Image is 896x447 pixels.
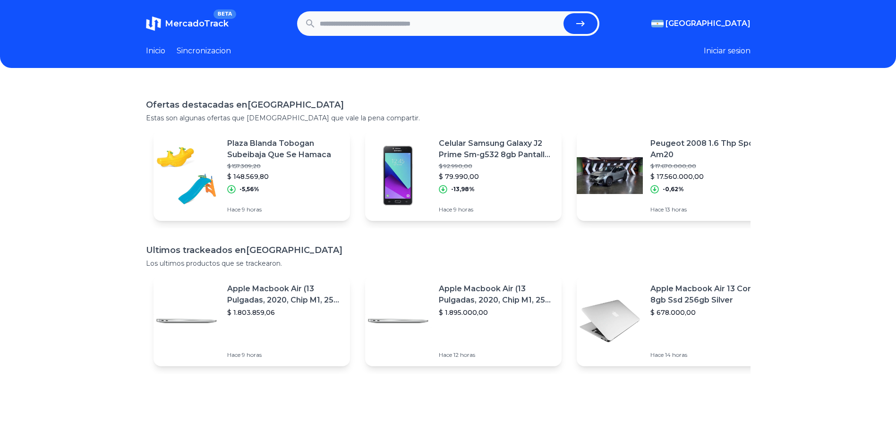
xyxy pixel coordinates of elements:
span: MercadoTrack [165,18,229,29]
p: $ 1.803.859,06 [227,308,342,317]
a: Featured imageApple Macbook Air (13 Pulgadas, 2020, Chip M1, 256 Gb De Ssd, 8 Gb De Ram) - Plata$... [365,276,562,366]
p: Hace 13 horas [650,206,766,213]
p: Peugeot 2008 1.6 Thp Sport Am20 [650,138,766,160]
p: Celular Samsung Galaxy J2 Prime Sm-g532 8gb Pantalla Fantasm [439,138,554,160]
p: Los ultimos productos que se trackearon. [146,259,751,268]
a: Featured imageCelular Samsung Galaxy J2 Prime Sm-g532 8gb Pantalla Fantasm$ 92.990,00$ 79.990,00-... [365,130,562,221]
img: Featured image [577,288,643,354]
img: Featured image [365,143,431,209]
p: Plaza Blanda Tobogan Subeibaja Que Se Hamaca [227,138,342,160]
p: $ 79.990,00 [439,172,554,181]
a: Inicio [146,45,165,57]
p: Estas son algunas ofertas que [DEMOGRAPHIC_DATA] que vale la pena compartir. [146,113,751,123]
p: -13,98% [451,186,475,193]
p: Hace 9 horas [227,351,342,359]
p: $ 17.560.000,00 [650,172,766,181]
img: Featured image [577,143,643,209]
p: Hace 14 horas [650,351,766,359]
a: MercadoTrackBETA [146,16,229,31]
h1: Ultimos trackeados en [GEOGRAPHIC_DATA] [146,244,751,257]
p: Hace 9 horas [439,206,554,213]
p: -0,62% [663,186,684,193]
a: Sincronizacion [177,45,231,57]
img: Featured image [154,288,220,354]
button: Iniciar sesion [704,45,751,57]
button: [GEOGRAPHIC_DATA] [651,18,751,29]
p: $ 157.309,20 [227,162,342,170]
p: $ 148.569,80 [227,172,342,181]
p: $ 678.000,00 [650,308,766,317]
p: $ 17.670.000,00 [650,162,766,170]
p: Hace 9 horas [227,206,342,213]
img: Featured image [365,288,431,354]
p: $ 1.895.000,00 [439,308,554,317]
img: Featured image [154,143,220,209]
p: -5,56% [239,186,259,193]
a: Featured imageApple Macbook Air 13 Core I5 8gb Ssd 256gb Silver$ 678.000,00Hace 14 horas [577,276,773,366]
p: Apple Macbook Air (13 Pulgadas, 2020, Chip M1, 256 Gb De Ssd, 8 Gb De Ram) - Plata [227,283,342,306]
h1: Ofertas destacadas en [GEOGRAPHIC_DATA] [146,98,751,111]
p: Apple Macbook Air 13 Core I5 8gb Ssd 256gb Silver [650,283,766,306]
p: Apple Macbook Air (13 Pulgadas, 2020, Chip M1, 256 Gb De Ssd, 8 Gb De Ram) - Plata [439,283,554,306]
p: $ 92.990,00 [439,162,554,170]
img: Argentina [651,20,664,27]
a: Featured imagePlaza Blanda Tobogan Subeibaja Que Se Hamaca$ 157.309,20$ 148.569,80-5,56%Hace 9 horas [154,130,350,221]
p: Hace 12 horas [439,351,554,359]
span: BETA [213,9,236,19]
img: MercadoTrack [146,16,161,31]
a: Featured imagePeugeot 2008 1.6 Thp Sport Am20$ 17.670.000,00$ 17.560.000,00-0,62%Hace 13 horas [577,130,773,221]
span: [GEOGRAPHIC_DATA] [666,18,751,29]
a: Featured imageApple Macbook Air (13 Pulgadas, 2020, Chip M1, 256 Gb De Ssd, 8 Gb De Ram) - Plata$... [154,276,350,366]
